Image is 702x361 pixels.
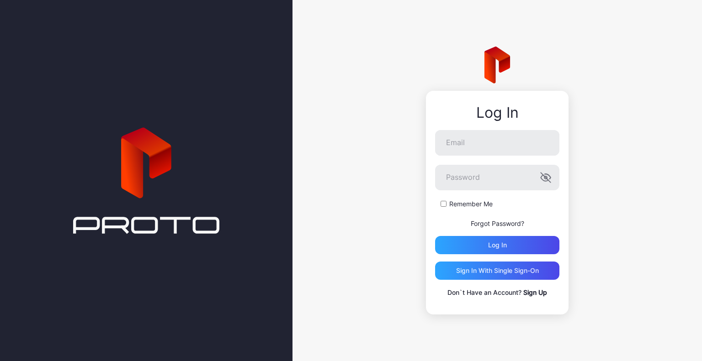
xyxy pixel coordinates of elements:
[540,172,551,183] button: Password
[471,220,524,227] a: Forgot Password?
[435,165,559,190] input: Password
[449,199,493,209] label: Remember Me
[435,105,559,121] div: Log In
[435,236,559,254] button: Log in
[435,130,559,156] input: Email
[456,267,539,274] div: Sign in With Single Sign-On
[435,262,559,280] button: Sign in With Single Sign-On
[488,241,507,249] div: Log in
[523,288,547,296] a: Sign Up
[435,287,559,298] p: Don`t Have an Account?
